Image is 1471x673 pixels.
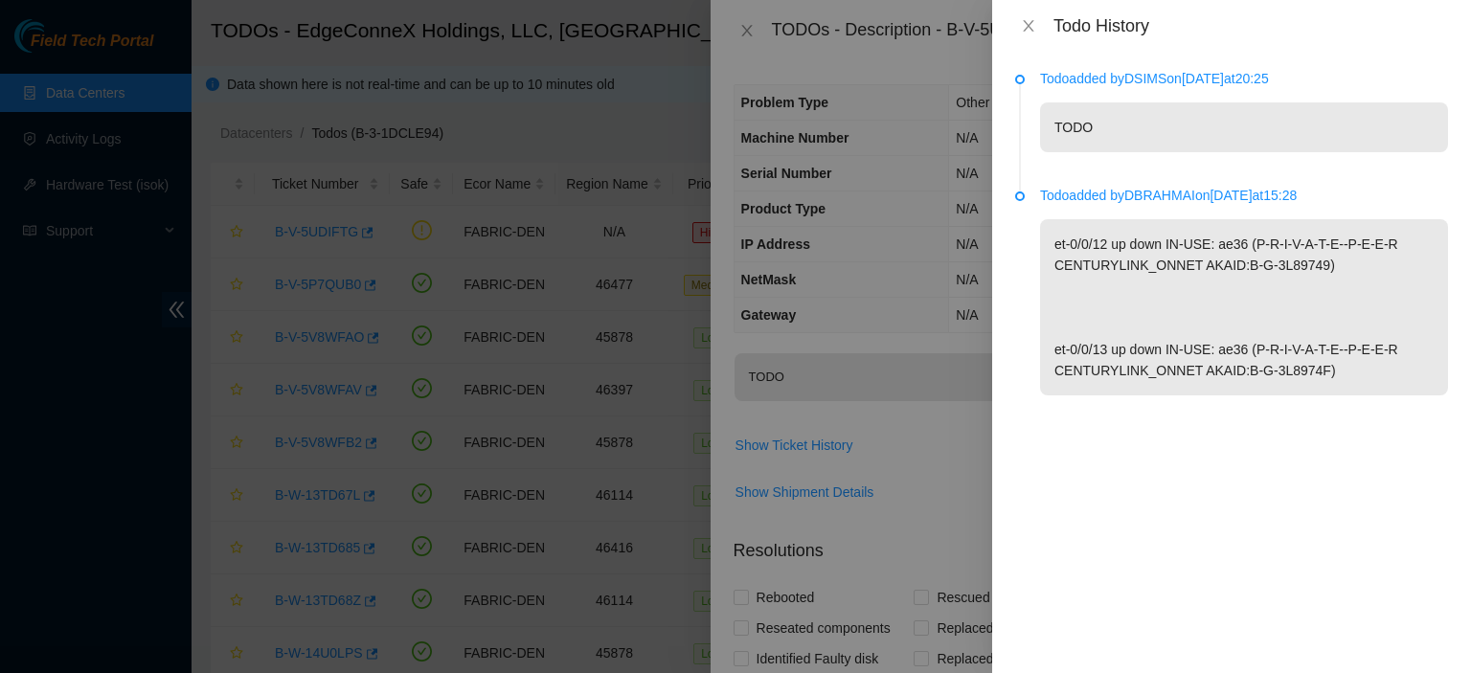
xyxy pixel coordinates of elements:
p: Todo added by DBRAHMAI on [DATE] at 15:28 [1040,185,1448,206]
div: Todo History [1053,15,1448,36]
p: et-0/0/12 up down IN-USE: ae36 (P-R-I-V-A-T-E--P-E-E-R CENTURYLINK_ONNET AKAID:B-G-3L89749) et-0/... [1040,219,1448,395]
p: Todo added by DSIMS on [DATE] at 20:25 [1040,68,1448,89]
span: close [1021,18,1036,34]
p: TODO [1040,102,1448,152]
button: Close [1015,17,1042,35]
